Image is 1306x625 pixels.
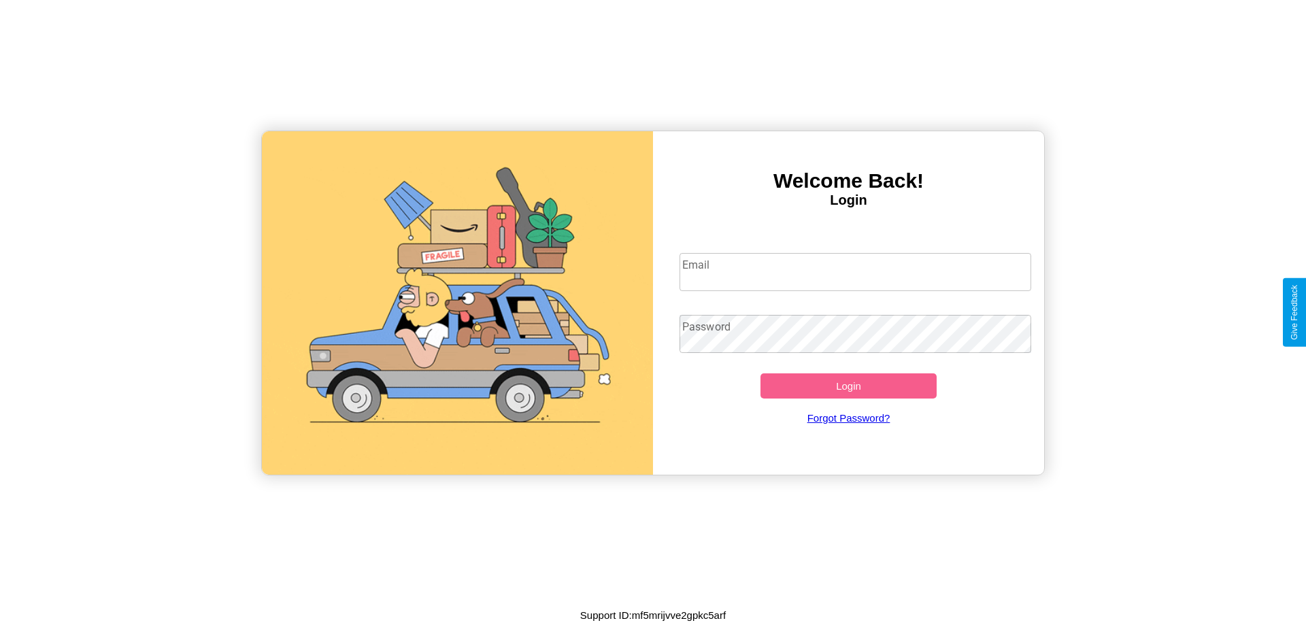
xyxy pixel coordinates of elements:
[653,169,1044,192] h3: Welcome Back!
[1290,285,1299,340] div: Give Feedback
[262,131,653,475] img: gif
[760,373,937,399] button: Login
[673,399,1025,437] a: Forgot Password?
[653,192,1044,208] h4: Login
[580,606,726,624] p: Support ID: mf5mrijvve2gpkc5arf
